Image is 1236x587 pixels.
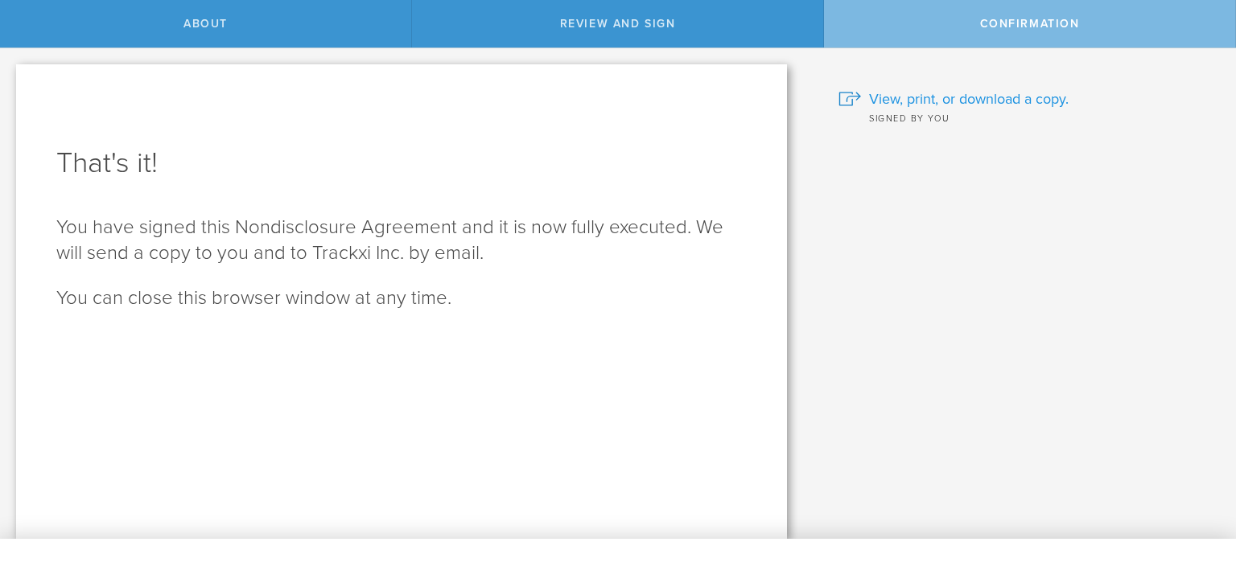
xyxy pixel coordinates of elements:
[1156,462,1236,539] iframe: Chat Widget
[980,17,1080,31] span: Confirmation
[838,109,1212,125] div: Signed by you
[56,285,747,311] p: You can close this browser window at any time.
[56,144,747,183] h1: That's it!
[56,215,747,266] p: You have signed this Nondisclosure Agreement and it is now fully executed. We will send a copy to...
[560,17,676,31] span: Review and sign
[869,88,1069,109] span: View, print, or download a copy.
[183,17,228,31] span: About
